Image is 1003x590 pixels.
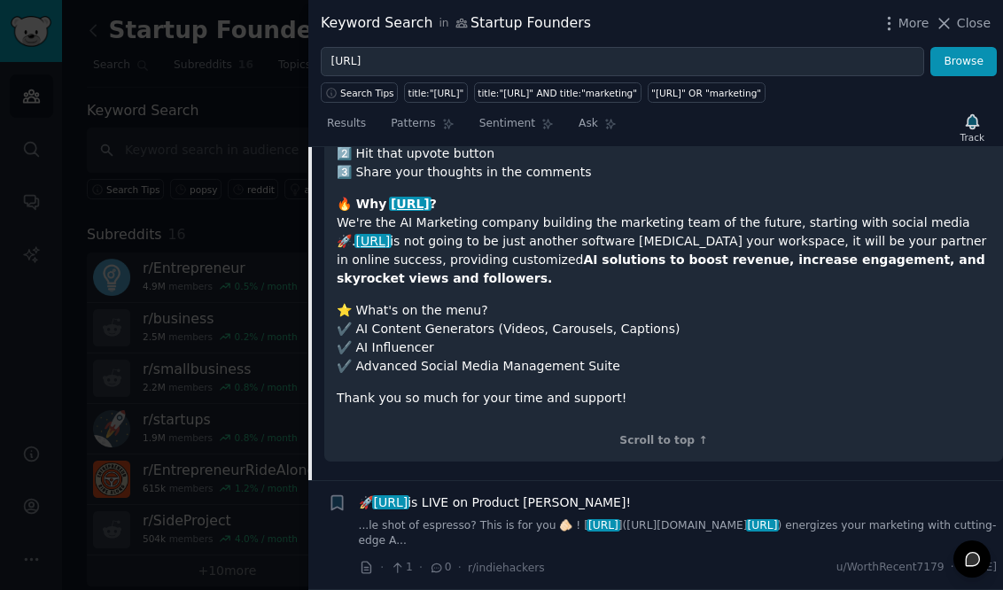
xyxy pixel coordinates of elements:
[957,14,991,33] span: Close
[327,116,366,132] span: Results
[359,518,998,549] a: ...le shot of espresso? This is for you 🫵🏻 ! [[URL]]([URL][DOMAIN_NAME][URL]) energizes your mark...
[391,116,435,132] span: Patterns
[385,110,460,146] a: Patterns
[391,197,430,211] a: [URL]
[648,82,766,103] a: "[URL]" OR "marketing"
[380,558,384,577] span: ·
[408,87,464,99] div: title:"[URL]"
[340,87,394,99] span: Search Tips
[337,252,985,285] strong: AI solutions to boost revenue, increase engagement, and skyrocket views and followers.
[372,495,409,509] span: [URL]
[746,519,779,532] span: [URL]
[337,433,991,449] div: Scroll to top ↑
[321,110,372,146] a: Results
[429,560,451,576] span: 0
[935,14,991,33] button: Close
[836,560,945,576] span: u/WorthRecent7179
[651,87,761,99] div: "[URL]" OR "marketing"
[390,560,412,576] span: 1
[930,47,997,77] button: Browse
[898,14,929,33] span: More
[439,16,448,32] span: in
[954,109,991,146] button: Track
[880,14,929,33] button: More
[587,519,619,532] span: [URL]
[354,234,392,248] span: [URL]
[473,110,560,146] a: Sentiment
[321,82,398,103] button: Search Tips
[359,493,632,512] span: 🚀 is LIVE on Product [PERSON_NAME]!
[321,12,591,35] div: Keyword Search Startup Founders
[478,87,637,99] div: title:"[URL]" AND title:"marketing"
[468,562,545,574] span: r/indiehackers
[389,197,431,211] span: [URL]
[337,195,991,288] p: We're the AI Marketing company building the marketing team of the future, starting with social me...
[458,558,462,577] span: ·
[479,116,535,132] span: Sentiment
[337,197,386,211] strong: 🔥 Why
[419,558,423,577] span: ·
[572,110,623,146] a: Ask
[359,493,632,512] a: 🚀[URL]is LIVE on Product [PERSON_NAME]!
[404,82,468,103] a: title:"[URL]"
[355,234,390,248] a: [URL]
[430,197,437,211] strong: ?
[321,47,924,77] input: Try a keyword related to your business
[337,301,991,376] p: ⭐️ What's on the menu? ✔️ AI Content Generators (Videos, Carousels, Captions) ✔️ AI Influencer ✔️...
[474,82,641,103] a: title:"[URL]" AND title:"marketing"
[337,389,991,408] p: Thank you so much for your time and support!
[579,116,598,132] span: Ask
[960,131,984,144] div: Track
[951,560,954,576] span: ·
